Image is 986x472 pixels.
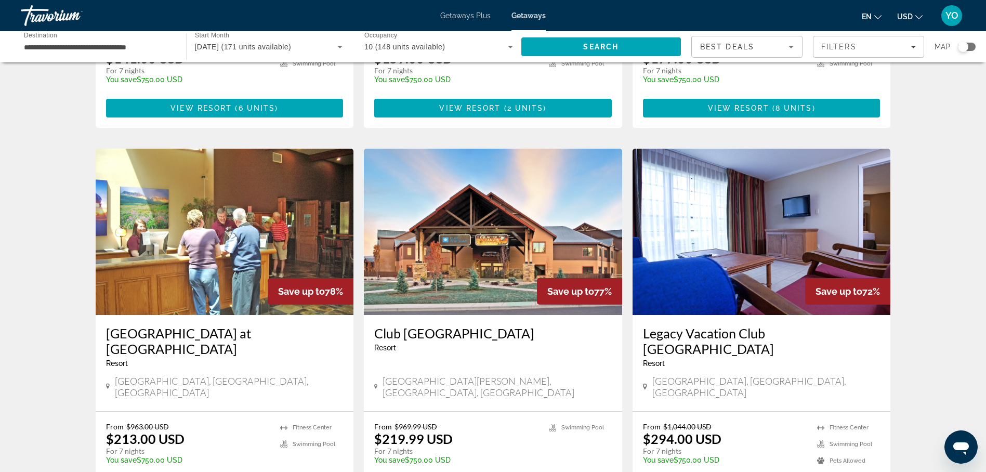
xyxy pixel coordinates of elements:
span: Pets Allowed [830,457,865,464]
a: Legacy Vacation Club [GEOGRAPHIC_DATA] [643,325,880,357]
span: 10 (148 units available) [364,43,445,51]
span: Swimming Pool [561,60,604,67]
span: Swimming Pool [830,441,872,448]
p: $750.00 USD [106,456,270,464]
a: Travorium [21,2,125,29]
span: From [106,422,124,431]
p: $294.00 USD [643,431,721,447]
button: Search [521,37,681,56]
span: Destination [24,32,57,38]
span: View Resort [439,104,501,112]
span: View Resort [708,104,769,112]
p: $750.00 USD [374,75,538,84]
span: Swimming Pool [293,441,335,448]
p: $750.00 USD [106,75,270,84]
span: Fitness Center [293,424,332,431]
span: You save [106,456,137,464]
span: YO [945,10,958,21]
p: $219.99 USD [374,431,453,447]
span: en [862,12,872,21]
span: You save [643,456,674,464]
div: 77% [537,278,622,305]
span: Start Month [195,32,229,39]
div: 72% [805,278,890,305]
p: For 7 nights [106,66,270,75]
a: Getaways [511,11,546,20]
div: 78% [268,278,353,305]
span: ( ) [501,104,547,112]
p: For 7 nights [374,447,538,456]
span: You save [106,75,137,84]
iframe: Button to launch messaging window [944,430,978,464]
span: [GEOGRAPHIC_DATA][PERSON_NAME], [GEOGRAPHIC_DATA], [GEOGRAPHIC_DATA] [383,375,611,398]
span: Best Deals [700,43,754,51]
span: ( ) [232,104,278,112]
span: Map [935,40,950,54]
p: For 7 nights [106,447,270,456]
span: From [374,422,392,431]
button: View Resort(2 units) [374,99,612,117]
span: Fitness Center [830,424,869,431]
span: Swimming Pool [293,60,335,67]
span: Resort [643,359,665,368]
span: [GEOGRAPHIC_DATA], [GEOGRAPHIC_DATA], [GEOGRAPHIC_DATA] [115,375,343,398]
button: Change language [862,9,882,24]
span: 6 units [239,104,275,112]
span: [DATE] (171 units available) [195,43,292,51]
span: Occupancy [364,32,397,39]
span: ( ) [769,104,816,112]
span: 8 units [775,104,812,112]
button: Change currency [897,9,923,24]
span: Resort [106,359,128,368]
p: $213.00 USD [106,431,185,447]
mat-select: Sort by [700,41,794,53]
a: Getaways Plus [440,11,491,20]
button: View Resort(6 units) [106,99,344,117]
span: [GEOGRAPHIC_DATA], [GEOGRAPHIC_DATA], [GEOGRAPHIC_DATA] [652,375,880,398]
span: Save up to [278,286,325,297]
span: USD [897,12,913,21]
img: Nenastako Village at Meadow Lake [96,149,354,315]
span: You save [643,75,674,84]
span: $963.00 USD [126,422,169,431]
button: User Menu [938,5,965,27]
button: Filters [813,36,924,58]
a: Club [GEOGRAPHIC_DATA] [374,325,612,341]
span: $1,044.00 USD [663,422,712,431]
span: Swimming Pool [561,424,604,431]
p: For 7 nights [374,66,538,75]
span: View Resort [170,104,232,112]
p: For 7 nights [643,447,807,456]
span: Swimming Pool [830,60,872,67]
span: Resort [374,344,396,352]
button: View Resort(8 units) [643,99,880,117]
p: $750.00 USD [643,75,807,84]
span: From [643,422,661,431]
span: $969.99 USD [395,422,437,431]
img: Club Wyndham Glacier Canyon [364,149,622,315]
input: Select destination [24,41,173,54]
a: [GEOGRAPHIC_DATA] at [GEOGRAPHIC_DATA] [106,325,344,357]
span: You save [374,456,405,464]
span: Save up to [816,286,862,297]
span: Save up to [547,286,594,297]
p: $750.00 USD [643,456,807,464]
img: Legacy Vacation Club Lake Buena Vista [633,149,891,315]
span: Filters [821,43,857,51]
span: You save [374,75,405,84]
p: For 7 nights [643,66,807,75]
span: Search [583,43,619,51]
span: 2 units [507,104,544,112]
p: $750.00 USD [374,456,538,464]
